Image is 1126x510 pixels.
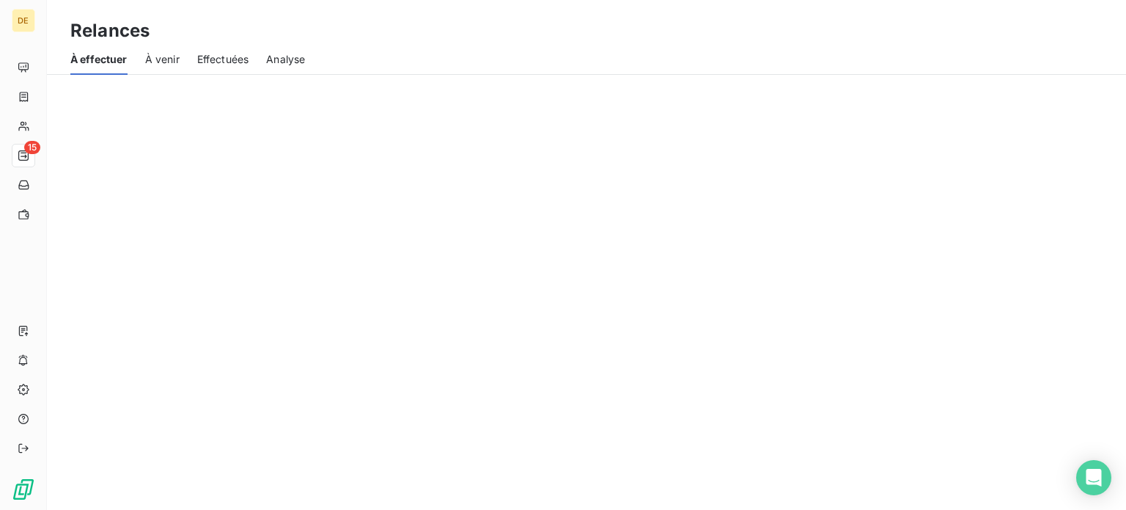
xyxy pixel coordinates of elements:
[12,478,35,501] img: Logo LeanPay
[12,9,35,32] div: DE
[1076,460,1111,495] div: Open Intercom Messenger
[70,52,128,67] span: À effectuer
[197,52,249,67] span: Effectuées
[70,18,150,44] h3: Relances
[266,52,305,67] span: Analyse
[145,52,180,67] span: À venir
[24,141,40,154] span: 15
